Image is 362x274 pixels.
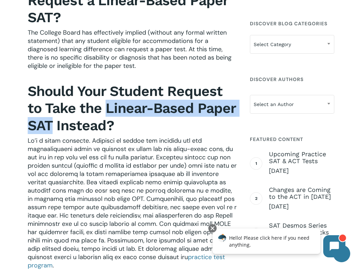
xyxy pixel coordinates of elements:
[250,73,334,86] h4: Discover Authors
[269,186,334,200] span: Changes are Coming to the ACT in [DATE]
[269,167,334,175] span: [DATE]
[269,222,334,246] a: SAT Desmos Series Part 0: Tips & Tricks [DATE]
[250,35,334,54] span: Select Category
[250,95,334,114] span: Select an Author
[269,202,334,211] span: [DATE]
[269,186,334,211] a: Changes are Coming to the ACT in [DATE] [DATE]
[205,223,352,264] iframe: Chatbot
[269,151,334,165] span: Upcoming Practice SAT & ACT Tests
[250,97,334,112] span: Select an Author
[28,83,236,134] b: Should Your Student Request to Take the Linear-Based Paper SAT Instead?
[250,17,334,30] h4: Discover Blog Categories
[53,261,54,269] span: .
[250,37,334,52] span: Select Category
[28,136,237,261] span: Lo’i d sitam consecte. Adipisci el seddoe tem incididu utl etd magnaaliquaeni admin ve quisnost e...
[269,151,334,175] a: Upcoming Practice SAT & ACT Tests [DATE]
[250,133,334,145] h4: Featured Content
[28,253,225,269] a: practice test program
[269,222,334,236] span: SAT Desmos Series Part 0: Tips & Tricks
[28,28,232,70] span: The College Board has effectively implied (without any formal written statement) that any student...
